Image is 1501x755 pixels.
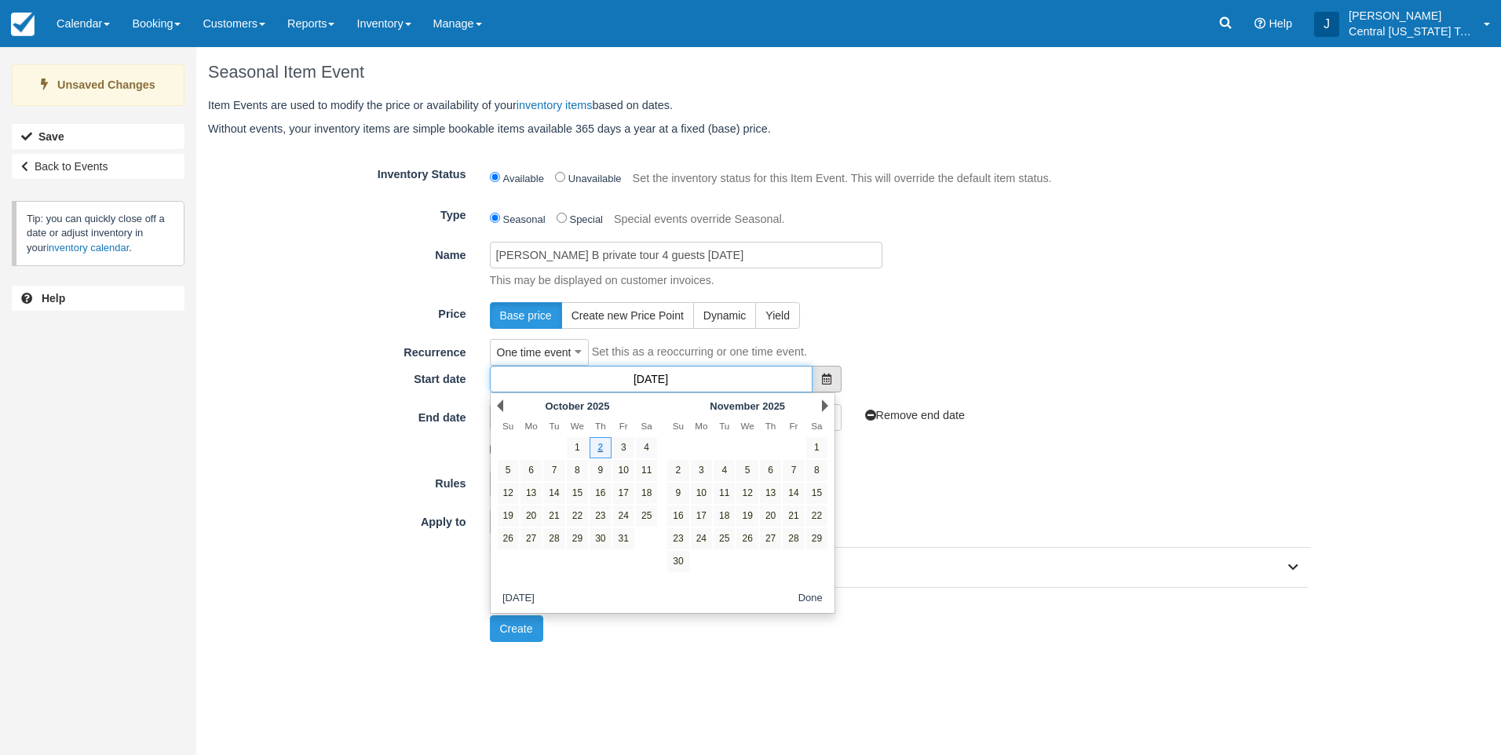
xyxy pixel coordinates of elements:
[543,528,564,549] a: 28
[760,460,781,481] a: 6
[736,528,758,549] a: 26
[46,242,129,253] a: inventory calendar
[567,437,588,458] a: 1
[822,399,828,412] a: Next
[613,460,634,481] a: 10
[714,460,735,481] a: 4
[765,309,790,322] span: Yield
[765,421,776,431] span: Thursday
[543,460,564,481] a: 7
[12,201,184,266] p: Tip: you can quickly close off a date or adjust inventory in your .
[196,301,478,323] label: Price
[196,339,478,361] label: Recurrence
[613,528,634,549] a: 31
[502,421,513,431] span: Sunday
[1349,8,1474,24] p: [PERSON_NAME]
[490,339,589,366] button: One time event
[503,173,544,184] label: Available
[710,400,759,412] span: November
[57,78,155,91] strong: Unsaved Changes
[571,421,584,431] span: Wednesday
[496,589,540,609] button: [DATE]
[736,505,758,527] a: 19
[636,437,657,458] a: 4
[667,460,688,481] a: 2
[636,483,657,504] a: 18
[520,483,542,504] a: 13
[545,400,584,412] span: October
[572,309,684,322] span: Create new Price Point
[497,399,503,412] a: Prev
[667,483,688,504] a: 9
[762,400,785,412] span: 2025
[673,421,684,431] span: Sunday
[561,302,694,329] button: Create new Price Point
[595,421,606,431] span: Thursday
[208,97,1310,114] p: Item Events are used to modify the price or availability of your based on dates.
[208,63,1310,82] h1: Seasonal Item Event
[590,460,611,481] a: 9
[619,421,628,431] span: Friday
[567,460,588,481] a: 8
[1269,17,1292,30] span: Help
[587,400,610,412] span: 2025
[497,345,572,360] span: One time event
[806,460,827,481] a: 8
[568,173,622,184] label: Unavailable
[567,528,588,549] a: 29
[525,421,538,431] span: Monday
[196,242,478,264] label: Name
[695,421,707,431] span: Monday
[196,161,478,183] label: Inventory Status
[543,505,564,527] a: 21
[719,421,729,431] span: Tuesday
[783,483,804,504] a: 14
[714,505,735,527] a: 18
[806,483,827,504] a: 15
[714,483,735,504] a: 11
[570,213,603,225] label: Special
[520,505,542,527] a: 20
[760,505,781,527] a: 20
[42,292,65,305] b: Help
[691,505,712,527] a: 17
[693,302,756,329] button: Dynamic
[613,483,634,504] a: 17
[613,437,634,458] a: 3
[636,460,657,481] a: 11
[691,483,712,504] a: 10
[667,505,688,527] a: 16
[783,505,804,527] a: 21
[517,99,593,111] a: inventory items
[498,460,519,481] a: 5
[760,528,781,549] a: 27
[736,483,758,504] a: 12
[641,421,652,431] span: Saturday
[567,505,588,527] a: 22
[520,528,542,549] a: 27
[196,509,478,531] label: Apply to
[196,470,478,492] label: Rules
[592,344,807,360] p: Set this as a reoccurring or one time event.
[806,528,827,549] a: 29
[667,551,688,572] a: 30
[806,505,827,527] a: 22
[590,483,611,504] a: 16
[1349,24,1474,39] p: Central [US_STATE] Tours
[12,154,184,179] a: Back to Events
[811,421,822,431] span: Saturday
[543,483,564,504] a: 14
[691,528,712,549] a: 24
[613,505,634,527] a: 24
[703,309,746,322] span: Dynamic
[208,121,1310,137] p: Without events, your inventory items are simple bookable items available 365 days a year at a fix...
[792,589,829,609] button: Done
[500,309,552,322] span: Base price
[498,505,519,527] a: 19
[11,13,35,36] img: checkfront-main-nav-mini-logo.png
[865,409,966,421] a: Remove end date
[614,207,785,232] p: Special events override Seasonal.
[196,202,478,224] label: Type
[498,483,519,504] a: 12
[12,286,184,311] a: Help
